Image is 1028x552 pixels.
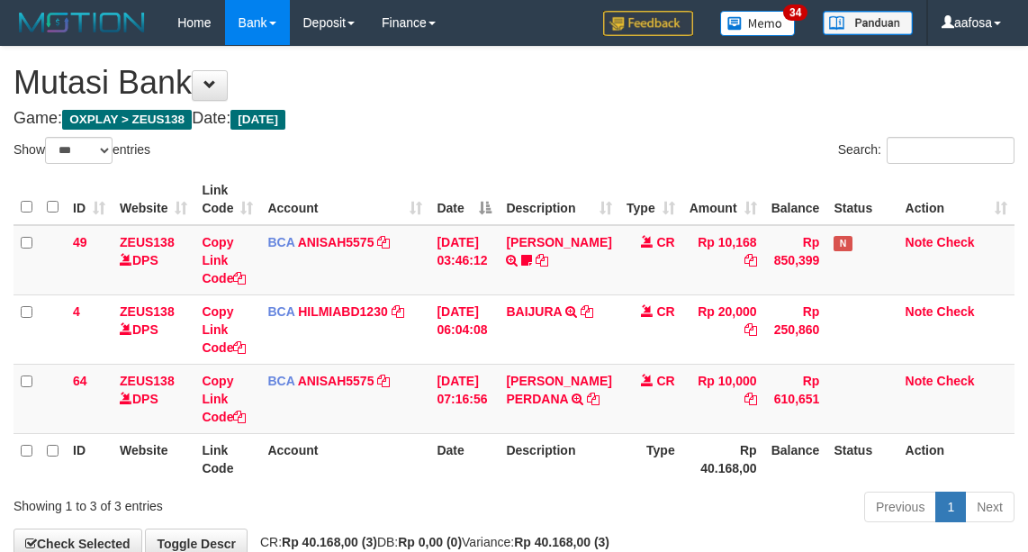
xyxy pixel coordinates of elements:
[429,364,499,433] td: [DATE] 07:16:56
[14,490,415,515] div: Showing 1 to 3 of 3 entries
[429,174,499,225] th: Date: activate to sort column descending
[619,174,682,225] th: Type: activate to sort column ascending
[392,304,404,319] a: Copy HILMIABD1230 to clipboard
[113,174,194,225] th: Website: activate to sort column ascending
[935,492,966,522] a: 1
[73,304,80,319] span: 4
[823,11,913,35] img: panduan.png
[682,174,764,225] th: Amount: activate to sort column ascending
[120,374,175,388] a: ZEUS138
[267,304,294,319] span: BCA
[62,110,192,130] span: OXPLAY > ZEUS138
[838,137,1014,164] label: Search:
[194,174,260,225] th: Link Code: activate to sort column ascending
[514,535,609,549] strong: Rp 40.168,00 (3)
[377,235,390,249] a: Copy ANISAH5575 to clipboard
[66,433,113,484] th: ID
[603,11,693,36] img: Feedback.jpg
[73,374,87,388] span: 64
[260,174,429,225] th: Account: activate to sort column ascending
[506,304,562,319] a: BAIJURA
[764,294,827,364] td: Rp 250,860
[581,304,593,319] a: Copy BAIJURA to clipboard
[73,235,87,249] span: 49
[398,535,462,549] strong: Rp 0,00 (0)
[298,374,374,388] a: ANISAH5575
[937,304,975,319] a: Check
[764,174,827,225] th: Balance
[764,225,827,295] td: Rp 850,399
[744,322,757,337] a: Copy Rp 20,000 to clipboard
[499,174,618,225] th: Description: activate to sort column ascending
[298,235,374,249] a: ANISAH5575
[619,433,682,484] th: Type
[251,535,609,549] span: CR: DB: Variance:
[826,433,897,484] th: Status
[14,137,150,164] label: Show entries
[720,11,796,36] img: Button%20Memo.svg
[656,304,674,319] span: CR
[202,304,246,355] a: Copy Link Code
[66,174,113,225] th: ID: activate to sort column ascending
[783,5,807,21] span: 34
[202,235,246,285] a: Copy Link Code
[194,433,260,484] th: Link Code
[429,433,499,484] th: Date
[282,535,377,549] strong: Rp 40.168,00 (3)
[682,433,764,484] th: Rp 40.168,00
[506,374,611,406] a: [PERSON_NAME] PERDANA
[656,235,674,249] span: CR
[937,235,975,249] a: Check
[536,253,548,267] a: Copy INA PAUJANAH to clipboard
[887,137,1014,164] input: Search:
[826,174,897,225] th: Status
[429,225,499,295] td: [DATE] 03:46:12
[682,294,764,364] td: Rp 20,000
[45,137,113,164] select: Showentries
[906,374,933,388] a: Note
[764,364,827,433] td: Rp 610,651
[682,364,764,433] td: Rp 10,000
[937,374,975,388] a: Check
[267,374,294,388] span: BCA
[260,433,429,484] th: Account
[906,304,933,319] a: Note
[898,433,1014,484] th: Action
[764,433,827,484] th: Balance
[744,392,757,406] a: Copy Rp 10,000 to clipboard
[499,433,618,484] th: Description
[834,236,852,251] span: Has Note
[113,364,194,433] td: DPS
[587,392,600,406] a: Copy REZA NING PERDANA to clipboard
[120,235,175,249] a: ZEUS138
[230,110,285,130] span: [DATE]
[14,65,1014,101] h1: Mutasi Bank
[113,225,194,295] td: DPS
[377,374,390,388] a: Copy ANISAH5575 to clipboard
[14,110,1014,128] h4: Game: Date:
[267,235,294,249] span: BCA
[14,9,150,36] img: MOTION_logo.png
[965,492,1014,522] a: Next
[906,235,933,249] a: Note
[120,304,175,319] a: ZEUS138
[744,253,757,267] a: Copy Rp 10,168 to clipboard
[429,294,499,364] td: [DATE] 06:04:08
[506,235,611,249] a: [PERSON_NAME]
[682,225,764,295] td: Rp 10,168
[656,374,674,388] span: CR
[202,374,246,424] a: Copy Link Code
[898,174,1014,225] th: Action: activate to sort column ascending
[113,433,194,484] th: Website
[298,304,388,319] a: HILMIABD1230
[113,294,194,364] td: DPS
[864,492,936,522] a: Previous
